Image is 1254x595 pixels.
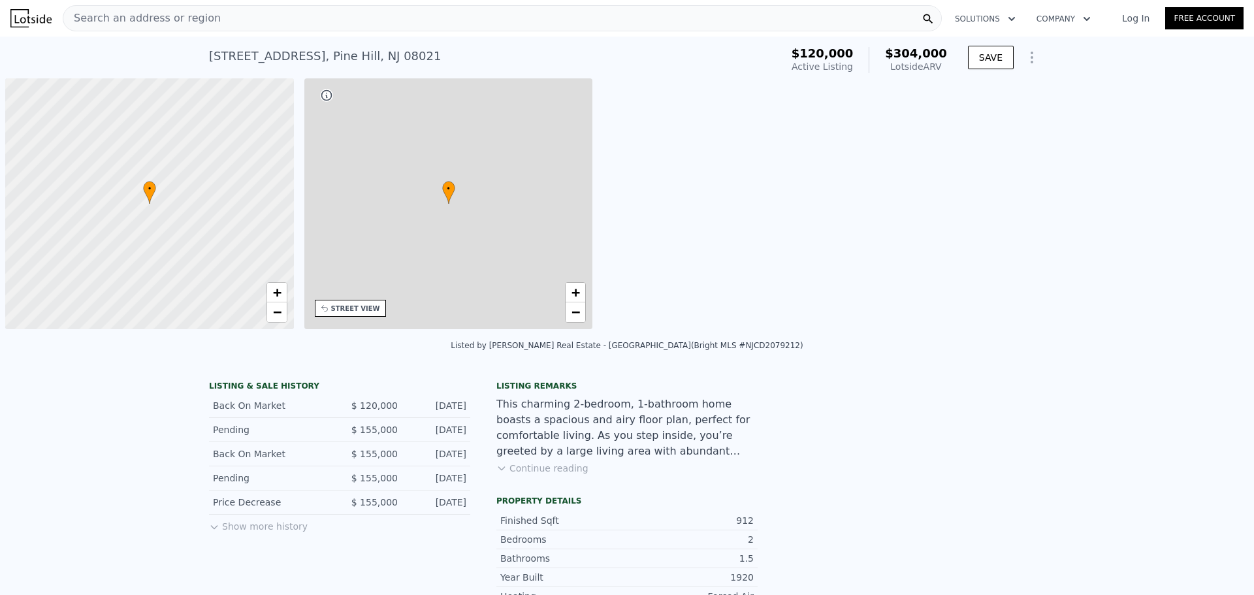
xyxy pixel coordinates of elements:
a: Zoom in [566,283,585,302]
a: Zoom out [566,302,585,322]
div: Bedrooms [500,533,627,546]
div: Property details [496,496,758,506]
span: • [442,183,455,195]
div: 1920 [627,571,754,584]
div: • [442,181,455,204]
div: 912 [627,514,754,527]
div: Price Decrease [213,496,329,509]
a: Log In [1106,12,1165,25]
div: [DATE] [408,423,466,436]
div: Back On Market [213,399,329,412]
button: Show Options [1019,44,1045,71]
span: $ 155,000 [351,473,398,483]
span: $304,000 [885,46,947,60]
span: • [143,183,156,195]
div: Listed by [PERSON_NAME] Real Estate - [GEOGRAPHIC_DATA] (Bright MLS #NJCD2079212) [451,341,803,350]
div: • [143,181,156,204]
div: Lotside ARV [885,60,947,73]
div: Pending [213,423,329,436]
div: [DATE] [408,447,466,460]
button: SAVE [968,46,1014,69]
span: $120,000 [792,46,854,60]
div: STREET VIEW [331,304,380,314]
span: − [571,304,580,320]
button: Solutions [944,7,1026,31]
span: $ 120,000 [351,400,398,411]
span: + [571,284,580,300]
div: [DATE] [408,472,466,485]
div: Finished Sqft [500,514,627,527]
div: 1.5 [627,552,754,565]
span: $ 155,000 [351,425,398,435]
a: Free Account [1165,7,1244,29]
div: 2 [627,533,754,546]
div: Back On Market [213,447,329,460]
div: This charming 2-bedroom, 1-bathroom home boasts a spacious and airy floor plan, perfect for comfo... [496,396,758,459]
button: Continue reading [496,462,588,475]
span: Search an address or region [63,10,221,26]
div: [DATE] [408,399,466,412]
button: Company [1026,7,1101,31]
img: Lotside [10,9,52,27]
button: Show more history [209,515,308,533]
div: LISTING & SALE HISTORY [209,381,470,394]
div: Bathrooms [500,552,627,565]
a: Zoom in [267,283,287,302]
div: Pending [213,472,329,485]
span: Active Listing [792,61,853,72]
span: − [272,304,281,320]
div: [STREET_ADDRESS] , Pine Hill , NJ 08021 [209,47,441,65]
div: Listing remarks [496,381,758,391]
span: $ 155,000 [351,497,398,507]
div: [DATE] [408,496,466,509]
span: $ 155,000 [351,449,398,459]
div: Year Built [500,571,627,584]
span: + [272,284,281,300]
a: Zoom out [267,302,287,322]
